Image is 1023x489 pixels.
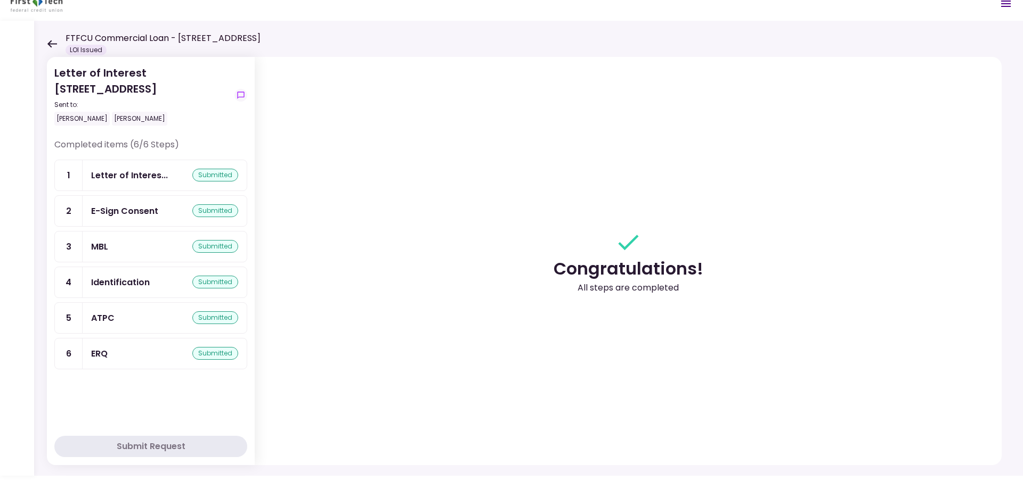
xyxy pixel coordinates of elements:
[192,169,238,181] div: submitted
[54,100,230,110] div: Sent to:
[91,276,150,289] div: Identification
[117,440,185,453] div: Submit Request
[91,347,108,360] div: ERQ
[55,231,83,262] div: 3
[91,311,115,325] div: ATPC
[192,204,238,217] div: submitted
[66,32,261,45] h1: FTFCU Commercial Loan - [STREET_ADDRESS]
[112,112,167,126] div: [PERSON_NAME]
[192,311,238,324] div: submitted
[91,169,168,182] div: Letter of Interest
[66,45,107,55] div: LOI Issued
[54,338,247,369] a: 6ERQsubmitted
[55,160,83,190] div: 1
[554,256,703,281] div: Congratulations!
[54,65,230,126] div: Letter of Interest [STREET_ADDRESS]
[91,240,108,253] div: MBL
[54,267,247,298] a: 4Identificationsubmitted
[55,196,83,226] div: 2
[192,347,238,360] div: submitted
[54,302,247,334] a: 5ATPCsubmitted
[54,138,247,160] div: Completed items (6/6 Steps)
[234,89,247,102] button: show-messages
[54,112,110,126] div: [PERSON_NAME]
[55,303,83,333] div: 5
[54,436,247,457] button: Submit Request
[54,160,247,191] a: 1Letter of Interestsubmitted
[192,276,238,288] div: submitted
[55,267,83,297] div: 4
[91,204,158,218] div: E-Sign Consent
[54,231,247,262] a: 3MBLsubmitted
[55,338,83,369] div: 6
[578,281,679,294] div: All steps are completed
[192,240,238,253] div: submitted
[54,195,247,227] a: 2E-Sign Consentsubmitted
